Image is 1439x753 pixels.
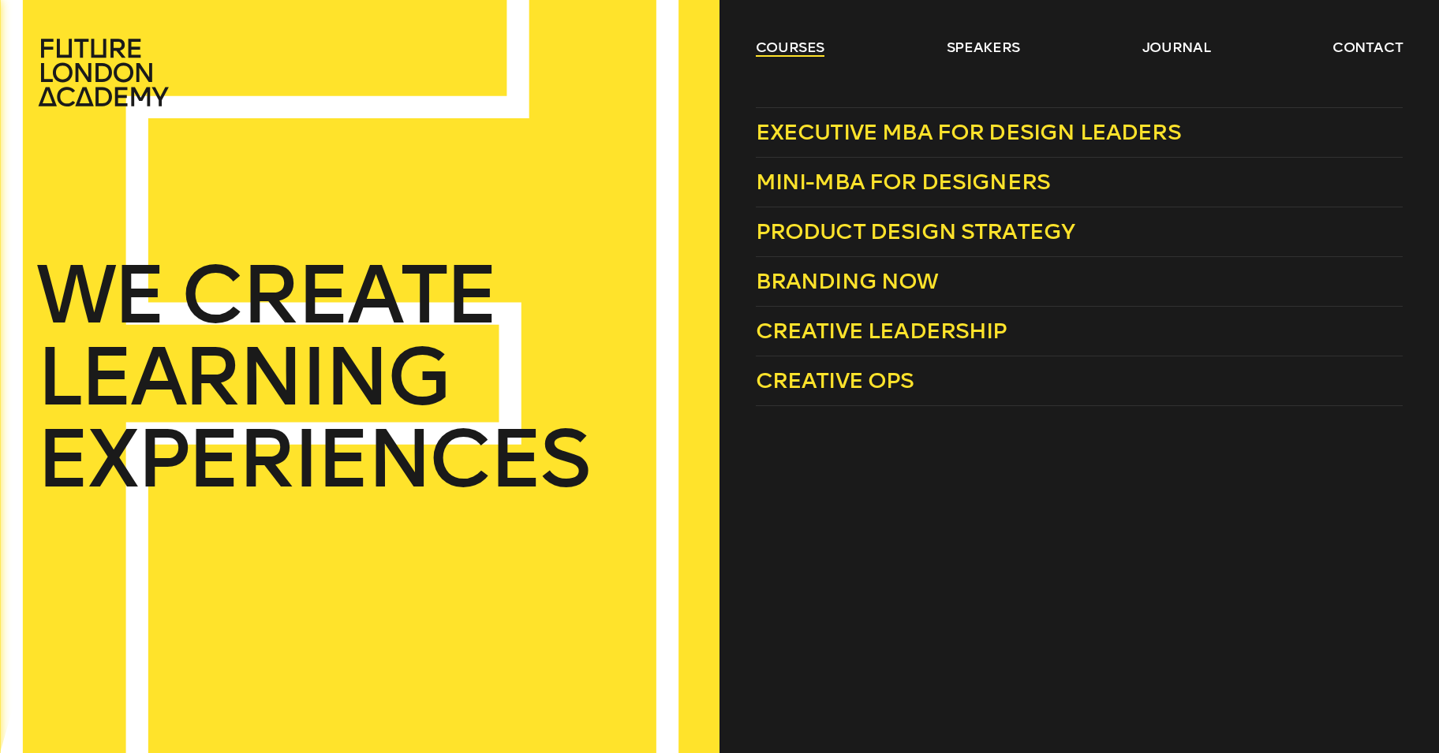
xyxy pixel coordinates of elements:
span: Product Design Strategy [756,218,1075,244]
a: speakers [947,38,1020,57]
a: courses [756,38,825,57]
span: Creative Ops [756,367,914,393]
a: Mini-MBA for Designers [756,158,1403,207]
a: Branding Now [756,257,1403,307]
a: Creative Leadership [756,307,1403,356]
span: Branding Now [756,268,939,294]
span: Mini-MBA for Designers [756,169,1051,195]
span: Executive MBA for Design Leaders [756,119,1181,145]
a: contact [1332,38,1403,57]
a: Product Design Strategy [756,207,1403,257]
a: Executive MBA for Design Leaders [756,107,1403,158]
a: Creative Ops [756,356,1403,406]
a: journal [1142,38,1211,57]
span: Creative Leadership [756,318,1007,344]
